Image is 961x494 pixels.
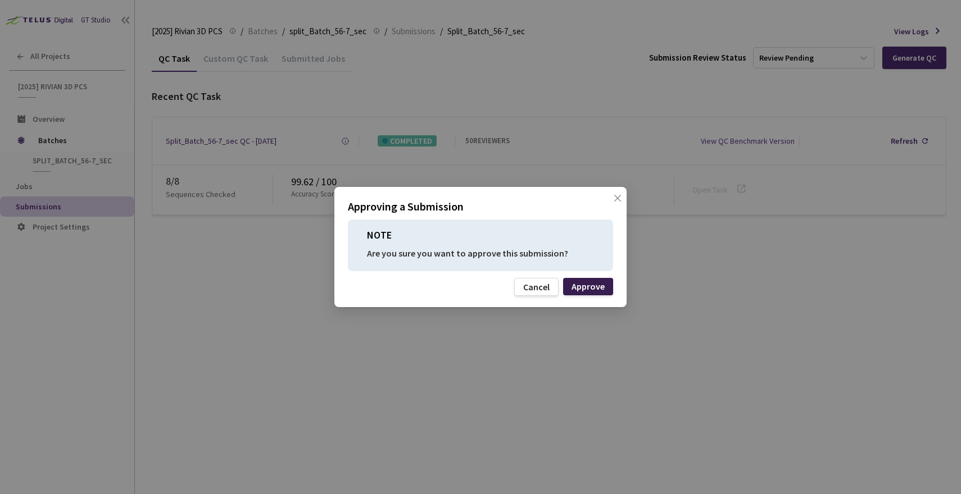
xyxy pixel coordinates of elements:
span: close [613,194,622,225]
div: Approve [572,282,605,291]
p: Are you sure you want to approve this submission? [367,249,594,258]
p: Approving a Submission [348,198,613,215]
p: NOTE [367,227,594,243]
div: Cancel [523,282,550,291]
button: Close [602,194,620,212]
